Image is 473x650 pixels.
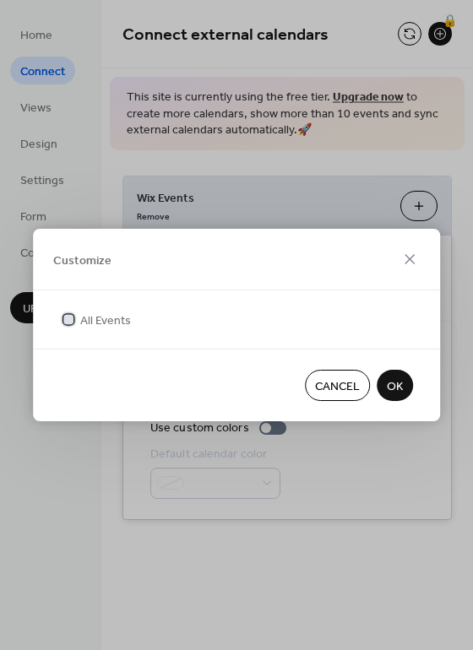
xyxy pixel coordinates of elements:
button: OK [377,370,413,401]
span: Cancel [315,378,360,396]
span: OK [387,378,403,396]
span: All Events [80,312,131,330]
span: Customize [53,252,111,269]
button: Cancel [305,370,370,401]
